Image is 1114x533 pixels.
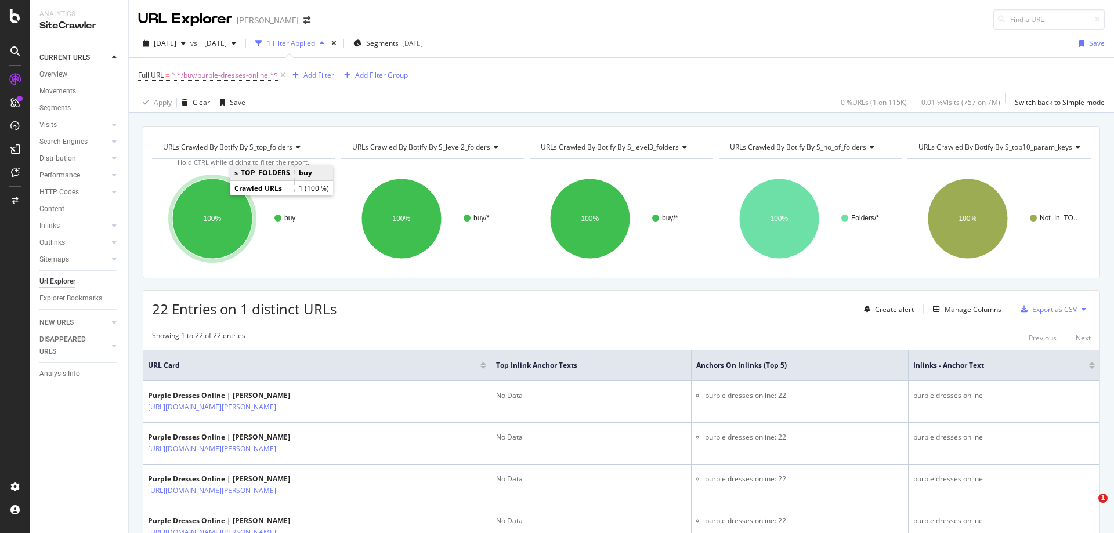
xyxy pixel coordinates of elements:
a: Content [39,203,120,215]
a: Explorer Bookmarks [39,292,120,304]
li: purple dresses online: 22 [705,390,904,401]
span: Hold CTRL while clicking to filter the report. [178,158,309,166]
div: purple dresses online [913,516,1095,526]
span: 2025 Sep. 8th [154,38,176,48]
span: 2025 Aug. 11th [200,38,227,48]
button: Save [215,93,245,112]
div: Add Filter Group [355,70,408,80]
div: Outlinks [39,237,65,249]
button: 1 Filter Applied [251,34,329,53]
div: Purple Dresses Online | [PERSON_NAME] [148,474,327,484]
span: ^.*/buy/purple-dresses-online.*$ [171,67,278,84]
button: Next [1076,331,1091,345]
span: vs [190,38,200,48]
a: Outlinks [39,237,108,249]
td: 1 (100 %) [295,181,334,196]
span: Segments [366,38,399,48]
button: Export as CSV [1016,300,1077,318]
div: NEW URLS [39,317,74,329]
div: No Data [496,390,686,401]
span: Full URL [138,70,164,80]
div: Next [1076,333,1091,343]
div: purple dresses online [913,432,1095,443]
button: [DATE] [200,34,241,53]
a: Performance [39,169,108,182]
div: [PERSON_NAME] [237,14,299,26]
text: Not_in_TO… [1040,214,1080,222]
li: purple dresses online: 22 [705,474,904,484]
button: Segments[DATE] [349,34,428,53]
iframe: Intercom live chat [1075,494,1102,521]
svg: A chart. [530,168,713,269]
div: [DATE] [402,38,423,48]
div: CURRENT URLS [39,52,90,64]
div: URL Explorer [138,9,232,29]
td: Crawled URLs [230,181,295,196]
button: Previous [1029,331,1057,345]
div: Sitemaps [39,253,69,266]
div: Manage Columns [945,304,1001,314]
div: arrow-right-arrow-left [303,16,310,24]
span: Inlinks - Anchor Text [913,360,1072,371]
button: Manage Columns [928,302,1001,316]
a: Movements [39,85,120,97]
div: Previous [1029,333,1057,343]
td: s_TOP_FOLDERS [230,165,295,180]
button: Switch back to Simple mode [1010,93,1105,112]
div: Create alert [875,304,914,314]
div: Showing 1 to 22 of 22 entries [152,331,245,345]
span: = [165,70,169,80]
div: Analysis Info [39,368,80,380]
text: 100% [770,215,788,223]
button: Add Filter Group [339,68,408,82]
a: Distribution [39,153,108,165]
a: Inlinks [39,220,108,232]
svg: A chart. [719,168,902,269]
button: Add Filter [288,68,334,82]
h4: URLs Crawled By Botify By s_level2_folders [350,138,514,157]
div: Save [1089,38,1105,48]
a: HTTP Codes [39,186,108,198]
div: purple dresses online [913,390,1095,401]
button: Clear [177,93,210,112]
a: Visits [39,119,108,131]
text: buy/* [662,214,678,222]
div: Purple Dresses Online | [PERSON_NAME] [148,390,327,401]
svg: A chart. [907,168,1091,269]
div: Segments [39,102,71,114]
span: Anchors on Inlinks (top 5) [696,360,887,371]
a: [URL][DOMAIN_NAME][PERSON_NAME] [148,401,276,413]
div: Search Engines [39,136,88,148]
div: Content [39,203,64,215]
button: Apply [138,93,172,112]
div: Inlinks [39,220,60,232]
div: No Data [496,474,686,484]
span: URLs Crawled By Botify By s_top_folders [163,142,292,152]
div: No Data [496,516,686,526]
button: [DATE] [138,34,190,53]
span: URLs Crawled By Botify By s_no_of_folders [730,142,866,152]
a: Sitemaps [39,253,108,266]
div: A chart. [152,168,335,269]
div: Explorer Bookmarks [39,292,102,304]
span: URL Card [148,360,478,371]
a: NEW URLS [39,317,108,329]
text: 100% [959,215,977,223]
span: URLs Crawled By Botify By s_top10_param_keys [918,142,1072,152]
div: Overview [39,68,67,81]
div: Add Filter [303,70,334,80]
div: Export as CSV [1032,304,1077,314]
a: Analysis Info [39,368,120,380]
div: Movements [39,85,76,97]
td: buy [295,165,334,180]
input: Find a URL [993,9,1105,30]
button: Save [1075,34,1105,53]
div: 1 Filter Applied [267,38,315,48]
div: purple dresses online [913,474,1095,484]
a: [URL][DOMAIN_NAME][PERSON_NAME] [148,485,276,496]
div: HTTP Codes [39,186,79,198]
a: DISAPPEARED URLS [39,333,108,358]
